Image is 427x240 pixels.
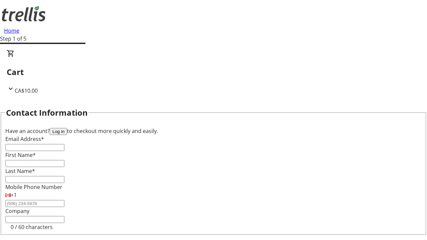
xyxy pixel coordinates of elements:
tr-character-limit: 0 / 60 characters [11,223,53,231]
label: Last Name* [5,167,35,175]
button: Log in [50,128,67,135]
label: First Name* [5,151,36,159]
h2: Contact Information [6,107,88,119]
label: Company [5,207,29,215]
label: Email Address* [5,135,44,143]
span: CA$10.00 [15,87,38,94]
div: CartCA$10.00 [7,49,420,95]
label: Mobile Phone Number [5,183,62,191]
div: Have an account? to checkout more quickly and easily. [5,127,422,135]
h2: Cart [7,66,420,78]
input: (506) 234-5678 [5,200,64,207]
